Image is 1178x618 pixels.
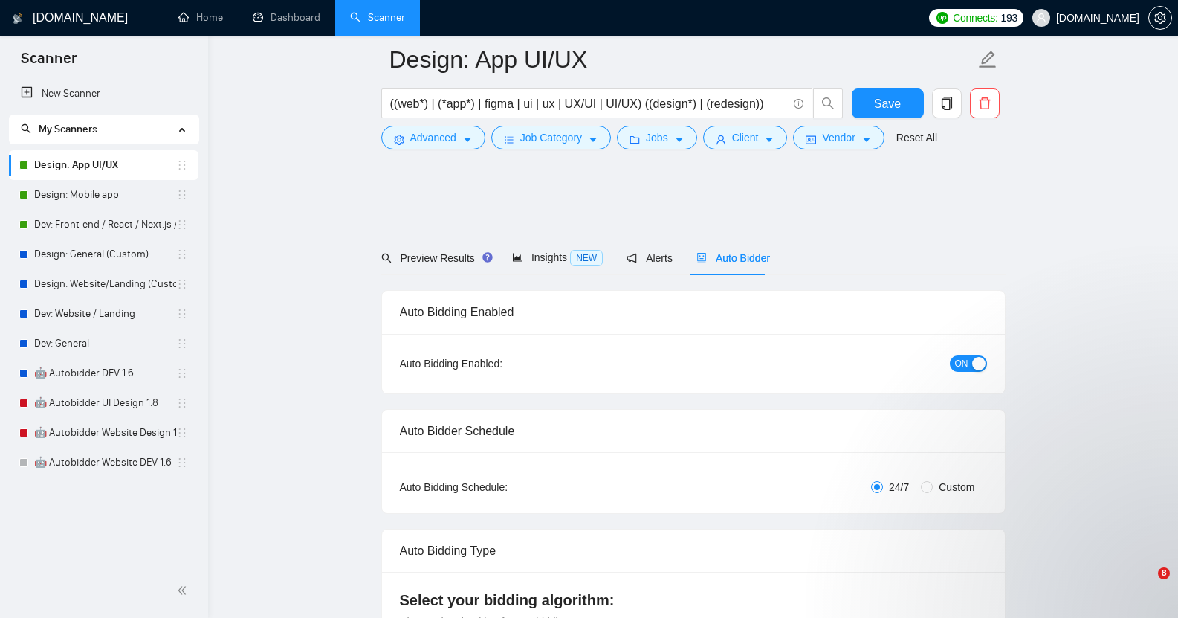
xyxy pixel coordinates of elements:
[381,126,485,149] button: settingAdvancedcaret-down
[400,530,987,572] div: Auto Bidding Type
[34,239,176,269] a: Design: General (Custom)
[34,448,176,477] a: 🤖 Autobidder Website DEV 1.6
[627,252,673,264] span: Alerts
[512,252,522,263] span: area-chart
[1127,567,1163,603] iframe: Intercom live chat
[896,129,937,146] a: Reset All
[400,291,987,333] div: Auto Bidding Enabled
[381,253,392,263] span: search
[9,388,198,418] li: 🤖 Autobidder UI Design 1.8
[674,134,685,145] span: caret-down
[34,358,176,388] a: 🤖 Autobidder DEV 1.6
[176,308,188,320] span: holder
[34,180,176,210] a: Design: Mobile app
[953,10,997,26] span: Connects:
[852,88,924,118] button: Save
[9,448,198,477] li: 🤖 Autobidder Website DEV 1.6
[814,97,842,110] span: search
[630,134,640,145] span: folder
[861,134,872,145] span: caret-down
[588,134,598,145] span: caret-down
[1158,567,1170,579] span: 8
[400,479,595,495] div: Auto Bidding Schedule:
[822,129,855,146] span: Vendor
[9,79,198,109] li: New Scanner
[400,410,987,452] div: Auto Bidder Schedule
[732,129,759,146] span: Client
[34,210,176,239] a: Dev: Front-end / React / Next.js / WebGL / GSAP
[176,338,188,350] span: holder
[253,11,320,24] a: dashboardDashboard
[462,134,473,145] span: caret-down
[481,251,494,264] div: Tooltip anchor
[491,126,611,149] button: barsJob Categorycaret-down
[933,97,961,110] span: copy
[764,134,774,145] span: caret-down
[936,12,948,24] img: upwork-logo.png
[9,418,198,448] li: 🤖 Autobidder Website Design 1.8
[696,253,707,263] span: robot
[696,252,770,264] span: Auto Bidder
[512,251,603,263] span: Insights
[34,388,176,418] a: 🤖 Autobidder UI Design 1.8
[178,11,223,24] a: homeHome
[1148,6,1172,30] button: setting
[1001,10,1017,26] span: 193
[176,457,188,469] span: holder
[978,50,997,69] span: edit
[806,134,816,145] span: idcard
[176,278,188,290] span: holder
[9,210,198,239] li: Dev: Front-end / React / Next.js / WebGL / GSAP
[350,11,405,24] a: searchScanner
[389,41,975,78] input: Scanner name...
[9,358,198,388] li: 🤖 Autobidder DEV 1.6
[9,239,198,269] li: Design: General (Custom)
[813,88,843,118] button: search
[1148,12,1172,24] a: setting
[883,479,915,495] span: 24/7
[400,590,987,611] h4: Select your bidding algorithm:
[176,219,188,231] span: holder
[520,129,582,146] span: Job Category
[34,269,176,299] a: Design: Website/Landing (Custom)
[504,134,514,145] span: bars
[410,129,456,146] span: Advanced
[34,150,176,180] a: Design: App UI/UX
[176,397,188,409] span: holder
[21,79,187,109] a: New Scanner
[176,427,188,439] span: holder
[21,123,97,135] span: My Scanners
[394,134,404,145] span: setting
[627,253,637,263] span: notification
[39,123,97,135] span: My Scanners
[34,299,176,329] a: Dev: Website / Landing
[9,48,88,79] span: Scanner
[955,355,968,372] span: ON
[390,94,787,113] input: Search Freelance Jobs...
[176,159,188,171] span: holder
[176,189,188,201] span: holder
[400,355,595,372] div: Auto Bidding Enabled:
[793,126,884,149] button: idcardVendorcaret-down
[794,99,803,109] span: info-circle
[13,7,23,30] img: logo
[9,269,198,299] li: Design: Website/Landing (Custom)
[9,150,198,180] li: Design: App UI/UX
[1036,13,1046,23] span: user
[970,88,1000,118] button: delete
[34,418,176,448] a: 🤖 Autobidder Website Design 1.8
[381,252,488,264] span: Preview Results
[176,367,188,379] span: holder
[1149,12,1171,24] span: setting
[21,123,31,134] span: search
[34,329,176,358] a: Dev: General
[177,583,192,598] span: double-left
[9,180,198,210] li: Design: Mobile app
[646,129,668,146] span: Jobs
[176,248,188,260] span: holder
[9,329,198,358] li: Dev: General
[874,94,901,113] span: Save
[703,126,788,149] button: userClientcaret-down
[617,126,697,149] button: folderJobscaret-down
[932,88,962,118] button: copy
